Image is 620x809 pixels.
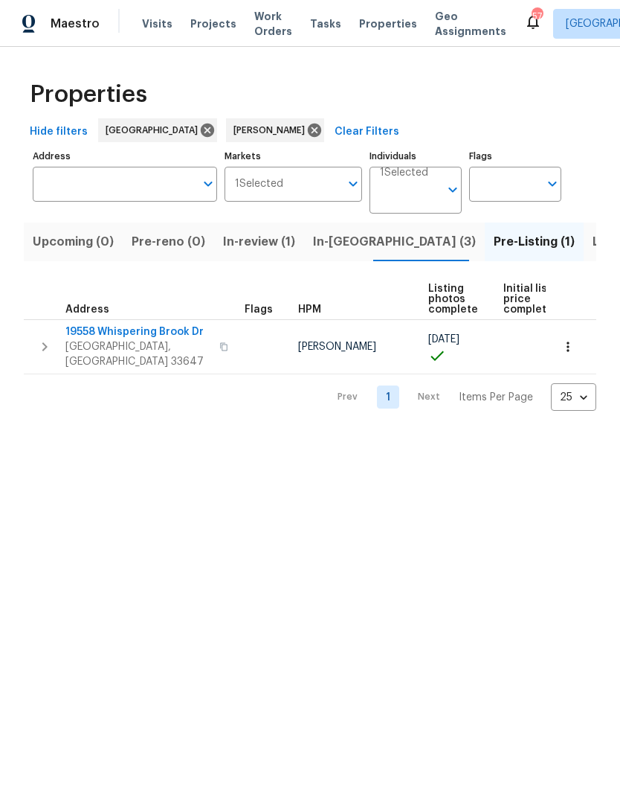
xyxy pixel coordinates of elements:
[377,386,399,409] a: Goto page 1
[33,231,114,252] span: Upcoming (0)
[428,334,459,345] span: [DATE]
[24,118,94,146] button: Hide filters
[494,231,575,252] span: Pre-Listing (1)
[254,9,292,39] span: Work Orders
[245,304,273,315] span: Flags
[226,118,324,142] div: [PERSON_NAME]
[323,383,596,411] nav: Pagination Navigation
[335,123,399,141] span: Clear Filters
[442,179,463,200] button: Open
[30,87,147,102] span: Properties
[98,118,217,142] div: [GEOGRAPHIC_DATA]
[435,9,506,39] span: Geo Assignments
[310,19,341,29] span: Tasks
[542,173,563,194] button: Open
[51,16,100,31] span: Maestro
[459,390,533,405] p: Items Per Page
[313,231,476,252] span: In-[GEOGRAPHIC_DATA] (3)
[532,9,542,24] div: 57
[198,173,219,194] button: Open
[65,304,109,315] span: Address
[225,152,363,161] label: Markets
[369,152,462,161] label: Individuals
[233,123,311,138] span: [PERSON_NAME]
[65,324,210,339] span: 19558 Whispering Brook Dr
[503,284,553,315] span: Initial list price complete
[33,152,217,161] label: Address
[298,342,376,352] span: [PERSON_NAME]
[298,304,321,315] span: HPM
[329,118,405,146] button: Clear Filters
[223,231,295,252] span: In-review (1)
[359,16,417,31] span: Properties
[30,123,88,141] span: Hide filters
[132,231,205,252] span: Pre-reno (0)
[106,123,204,138] span: [GEOGRAPHIC_DATA]
[343,173,364,194] button: Open
[428,284,478,315] span: Listing photos complete
[65,339,210,369] span: [GEOGRAPHIC_DATA], [GEOGRAPHIC_DATA] 33647
[469,152,561,161] label: Flags
[190,16,236,31] span: Projects
[142,16,172,31] span: Visits
[235,178,283,191] span: 1 Selected
[551,378,596,417] div: 25
[380,167,428,179] span: 1 Selected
